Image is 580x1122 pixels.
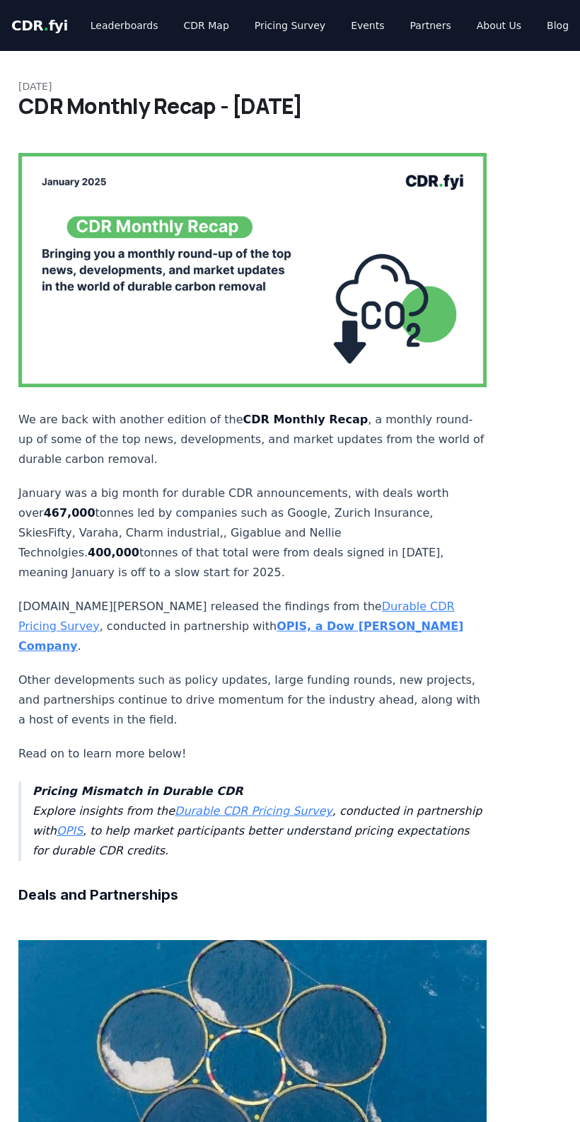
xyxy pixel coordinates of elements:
a: CDR Map [173,13,240,38]
span: CDR fyi [11,17,68,34]
strong: 467,000 [44,506,95,520]
a: OPIS [57,824,83,837]
a: Blog [535,13,580,38]
em: Explore insights from the , conducted in partnership with , to help market participants better un... [33,784,482,857]
p: January was a big month for durable CDR announcements, with deals worth over tonnes led by compan... [18,483,487,583]
strong: Pricing Mismatch in Durable CDR [33,784,243,798]
a: Events [340,13,395,38]
a: OPIS, a Dow [PERSON_NAME] Company [18,619,463,653]
a: About Us [465,13,533,38]
a: Durable CDR Pricing Survey [18,600,455,633]
a: Durable CDR Pricing Survey [175,804,332,818]
p: [DOMAIN_NAME][PERSON_NAME] released the findings from the , conducted in partnership with . [18,597,487,656]
p: Other developments such as policy updates, large funding rounds, new projects, and partnerships c... [18,670,487,730]
p: Read on to learn more below! [18,744,487,764]
p: We are back with another edition of the , a monthly round-up of some of the top news, development... [18,410,487,469]
a: Partners [399,13,463,38]
strong: CDR Monthly Recap [243,413,369,426]
a: Leaderboards [79,13,170,38]
p: [DATE] [18,79,562,93]
strong: Deals and Partnerships [18,886,178,903]
h1: CDR Monthly Recap - [DATE] [18,93,562,119]
img: blog post image [18,153,487,387]
nav: Main [79,13,580,38]
strong: 400,000 [88,546,139,559]
span: . [44,17,49,34]
a: Pricing Survey [243,13,337,38]
a: CDR.fyi [11,16,68,35]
